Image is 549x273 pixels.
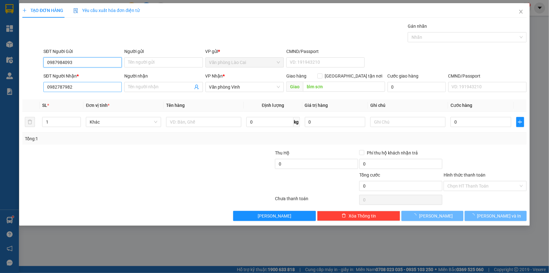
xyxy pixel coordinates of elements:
[516,117,524,127] button: plus
[43,48,122,55] div: SĐT Người Gửi
[286,73,306,78] span: Giao hàng
[286,82,303,92] span: Giao
[368,99,448,112] th: Ghi chú
[388,73,419,78] label: Cước giao hàng
[465,211,527,221] button: [PERSON_NAME] và In
[209,58,280,67] span: Văn phòng Lào Cai
[166,103,185,108] span: Tên hàng
[124,73,203,79] div: Người nhận
[166,117,241,127] input: VD: Bàn, Ghế
[275,195,359,206] div: Chưa thanh toán
[25,117,35,127] button: delete
[349,212,376,219] span: Xóa Thông tin
[342,213,346,218] span: delete
[518,9,524,14] span: close
[322,73,385,79] span: [GEOGRAPHIC_DATA] tận nơi
[305,103,328,108] span: Giá trị hàng
[294,117,300,127] span: kg
[25,135,212,142] div: Tổng: 1
[388,82,446,92] input: Cước giao hàng
[262,103,284,108] span: Định lượng
[194,84,199,90] span: user-add
[451,103,472,108] span: Cước hàng
[305,117,366,127] input: 0
[233,211,316,221] button: [PERSON_NAME]
[470,213,477,218] span: loading
[209,82,280,92] span: Văn phòng Vinh
[412,213,419,218] span: loading
[517,119,524,125] span: plus
[317,211,400,221] button: deleteXóa Thông tin
[90,117,157,127] span: Khác
[370,117,445,127] input: Ghi Chú
[73,8,140,13] span: Yêu cầu xuất hóa đơn điện tử
[124,48,203,55] div: Người gửi
[43,73,122,79] div: SĐT Người Nhận
[303,82,385,92] input: Dọc đường
[359,172,380,177] span: Tổng cước
[408,24,427,29] label: Gán nhãn
[22,8,27,13] span: plus
[86,103,109,108] span: Đơn vị tính
[419,212,453,219] span: [PERSON_NAME]
[205,73,223,78] span: VP Nhận
[275,150,289,155] span: Thu Hộ
[73,8,78,13] img: icon
[42,103,47,108] span: SL
[477,212,521,219] span: [PERSON_NAME] và In
[364,149,420,156] span: Phí thu hộ khách nhận trả
[448,73,527,79] div: CMND/Passport
[22,8,63,13] span: TẠO ĐƠN HÀNG
[258,212,291,219] span: [PERSON_NAME]
[444,172,485,177] label: Hình thức thanh toán
[286,48,365,55] div: CMND/Passport
[205,48,284,55] div: VP gửi
[512,3,530,21] button: Close
[401,211,463,221] button: [PERSON_NAME]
